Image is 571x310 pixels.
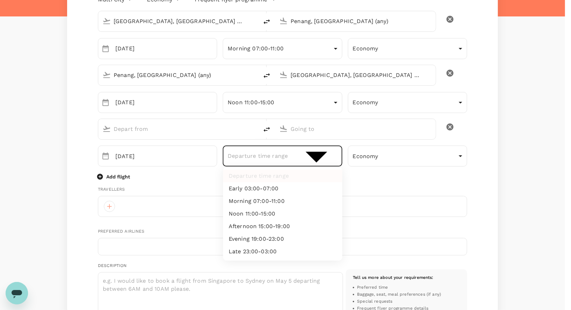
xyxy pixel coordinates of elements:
li: Late 23:00-03:00 [223,245,342,258]
li: Morning 07:00-11:00 [223,195,342,207]
li: Afternoon 15:00-19:00 [223,220,342,233]
li: Early 03:00-07:00 [223,182,342,195]
li: Noon 11:00-15:00 [223,207,342,220]
li: Evening 19:00-23:00 [223,233,342,245]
